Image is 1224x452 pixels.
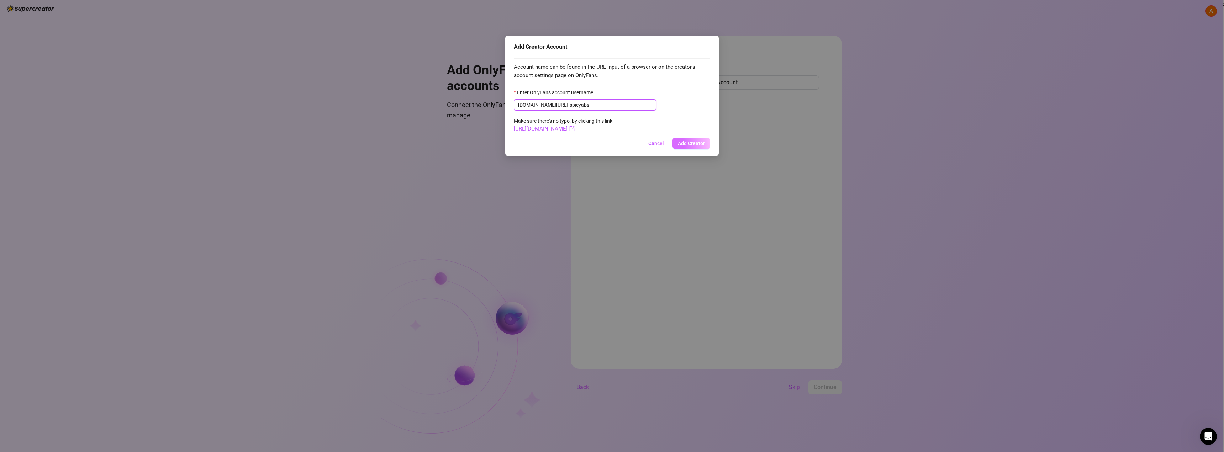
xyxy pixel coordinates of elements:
label: Enter OnlyFans account username [514,89,598,96]
div: Add Creator Account [514,43,710,51]
button: Cancel [643,138,670,149]
span: export [569,126,575,131]
span: Cancel [648,140,664,146]
a: [URL][DOMAIN_NAME]export [514,126,575,132]
button: Add Creator [672,138,710,149]
span: [DOMAIN_NAME][URL] [518,101,568,109]
span: Account name can be found in the URL input of a browser or on the creator's account settings page... [514,63,710,80]
iframe: Intercom live chat [1200,428,1217,445]
input: Enter OnlyFans account username [570,101,652,109]
span: Make sure there's no typo, by clicking this link: [514,118,613,132]
span: Add Creator [678,140,705,146]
